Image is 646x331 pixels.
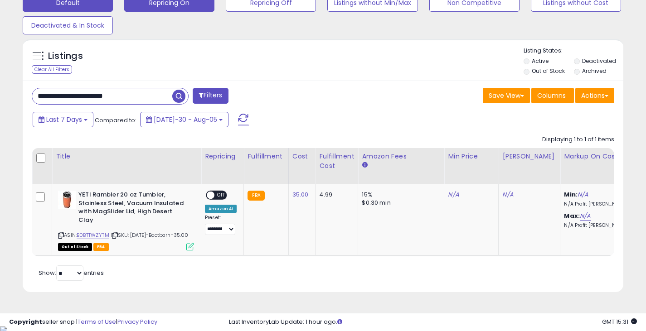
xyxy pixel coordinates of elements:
div: Markup on Cost [564,152,642,161]
p: Listing States: [524,47,623,55]
button: Deactivated & In Stock [23,16,113,34]
div: Fulfillment Cost [319,152,354,171]
label: Active [532,57,549,65]
div: [PERSON_NAME] [502,152,556,161]
small: FBA [248,191,264,201]
b: YETI Rambler 20 oz Tumbler, Stainless Steel, Vacuum Insulated with MagSlider Lid, High Desert Clay [78,191,189,226]
a: B0BTTWZYTM [77,231,109,239]
button: Save View [483,88,530,103]
div: Repricing [205,152,240,161]
div: Displaying 1 to 1 of 1 items [542,135,614,144]
span: Compared to: [95,116,136,125]
p: N/A Profit [PERSON_NAME] [564,222,639,229]
a: N/A [448,190,459,199]
div: seller snap | | [9,318,157,326]
small: Amazon Fees. [362,161,367,169]
span: FBA [93,243,109,251]
button: Last 7 Days [33,112,93,127]
div: Last InventoryLab Update: 1 hour ago. [229,318,637,326]
a: Terms of Use [78,317,116,326]
button: Filters [193,88,228,104]
a: 35.00 [292,190,309,199]
button: [DATE]-30 - Aug-05 [140,112,228,127]
div: Amazon Fees [362,152,440,161]
div: Fulfillment [248,152,284,161]
span: [DATE]-30 - Aug-05 [154,115,217,124]
div: Clear All Filters [32,65,72,74]
div: 4.99 [319,191,351,199]
span: 2025-08-13 15:31 GMT [602,317,637,326]
p: N/A Profit [PERSON_NAME] [564,201,639,207]
a: Privacy Policy [117,317,157,326]
b: Max: [564,211,580,220]
label: Deactivated [582,57,616,65]
span: Columns [537,91,566,100]
div: Cost [292,152,312,161]
div: Title [56,152,197,161]
span: Show: entries [39,269,104,277]
label: Archived [582,67,607,75]
button: Columns [531,88,574,103]
a: N/A [578,190,588,199]
strong: Copyright [9,317,42,326]
label: Out of Stock [532,67,565,75]
div: Min Price [448,152,495,161]
button: Actions [575,88,614,103]
a: N/A [502,190,513,199]
span: | SKU: [DATE]-Bootbarn-35.00 [111,231,189,239]
div: 15% [362,191,437,199]
h5: Listings [48,50,83,62]
span: All listings that are currently out of stock and unavailable for purchase on Amazon [58,243,92,251]
span: OFF [214,192,229,199]
b: Min: [564,190,578,199]
span: Last 7 Days [46,115,82,124]
div: $0.30 min [362,199,437,207]
img: 411kk4RkPUL._SL40_.jpg [58,191,76,209]
div: Preset: [205,215,237,235]
a: N/A [580,211,591,221]
div: ASIN: [58,191,194,249]
div: Amazon AI [205,205,237,213]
